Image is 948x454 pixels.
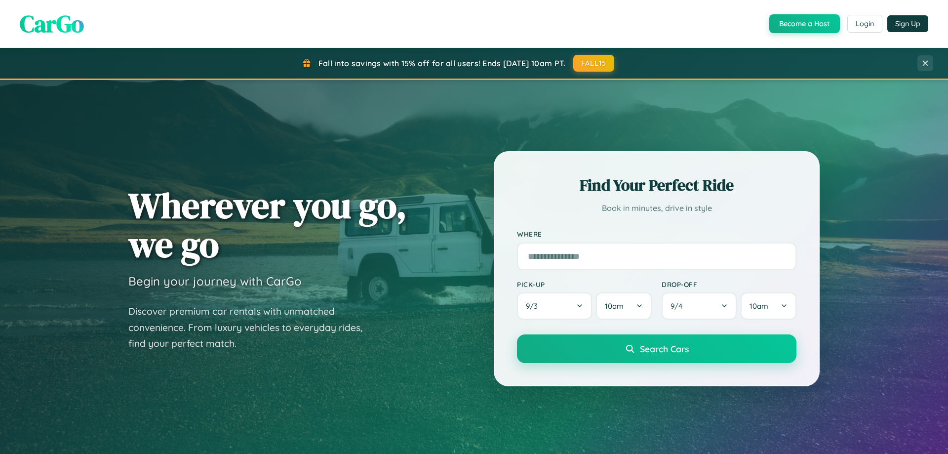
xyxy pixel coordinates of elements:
[573,55,615,72] button: FALL15
[526,301,543,311] span: 9 / 3
[517,174,796,196] h2: Find Your Perfect Ride
[318,58,566,68] span: Fall into savings with 15% off for all users! Ends [DATE] 10am PT.
[847,15,882,33] button: Login
[605,301,624,311] span: 10am
[517,334,796,363] button: Search Cars
[128,303,375,352] p: Discover premium car rentals with unmatched convenience. From luxury vehicles to everyday rides, ...
[128,274,302,289] h3: Begin your journey with CarGo
[640,343,689,354] span: Search Cars
[741,292,796,320] button: 10am
[517,292,592,320] button: 9/3
[750,301,768,311] span: 10am
[517,201,796,215] p: Book in minutes, drive in style
[662,280,796,289] label: Drop-off
[671,301,687,311] span: 9 / 4
[596,292,652,320] button: 10am
[662,292,737,320] button: 9/4
[887,15,928,32] button: Sign Up
[517,280,652,289] label: Pick-up
[128,186,407,264] h1: Wherever you go, we go
[769,14,840,33] button: Become a Host
[20,7,84,40] span: CarGo
[517,230,796,239] label: Where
